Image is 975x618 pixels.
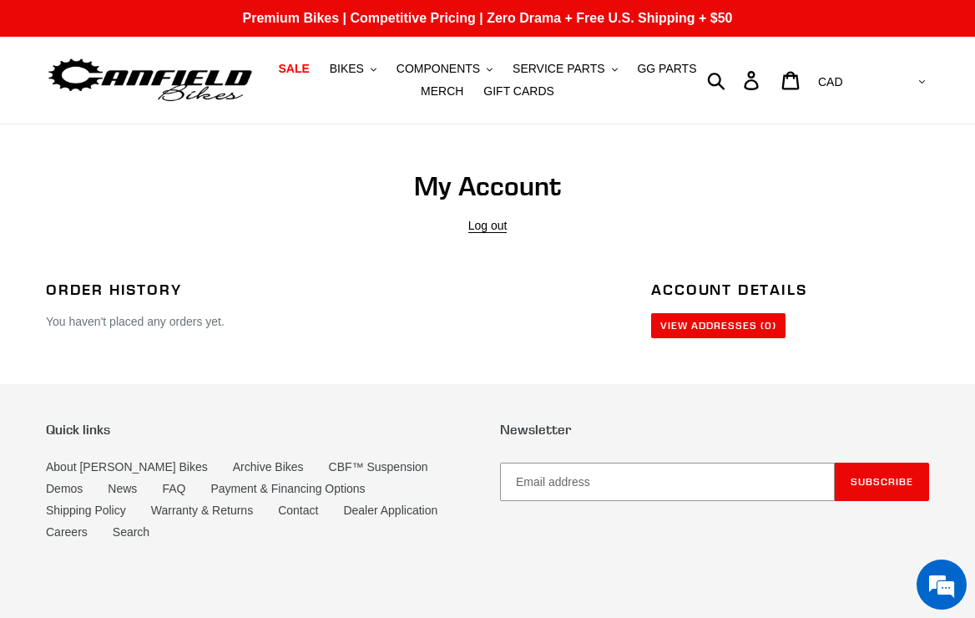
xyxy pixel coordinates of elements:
[46,460,208,474] a: About [PERSON_NAME] Bikes
[321,58,385,80] button: BIKES
[397,62,480,76] span: COMPONENTS
[46,54,255,107] img: Canfield Bikes
[46,422,475,438] p: Quick links
[388,58,501,80] button: COMPONENTS
[233,460,304,474] a: Archive Bikes
[851,475,913,488] span: Subscribe
[108,482,137,495] a: News
[46,170,929,202] h1: My Account
[343,504,437,517] a: Dealer Application
[835,463,929,501] button: Subscribe
[468,219,508,233] a: Log out
[151,504,253,517] a: Warranty & Returns
[278,62,309,76] span: SALE
[513,62,604,76] span: SERVICE PARTS
[162,482,185,495] a: FAQ
[329,460,428,474] a: CBF™ Suspension
[500,463,835,501] input: Email address
[46,482,83,495] a: Demos
[500,422,929,438] p: Newsletter
[278,504,318,517] a: Contact
[412,80,472,103] a: MERCH
[475,80,563,103] a: GIFT CARDS
[330,62,364,76] span: BIKES
[46,525,88,539] a: Careers
[504,58,625,80] button: SERVICE PARTS
[637,62,696,76] span: GG PARTS
[421,84,463,99] span: MERCH
[629,58,705,80] a: GG PARTS
[651,281,929,299] h2: Account Details
[113,525,149,539] a: Search
[483,84,554,99] span: GIFT CARDS
[651,313,785,338] a: View Addresses (0)
[270,58,317,80] a: SALE
[46,313,626,331] p: You haven't placed any orders yet.
[210,482,365,495] a: Payment & Financing Options
[46,281,626,299] h2: Order History
[46,504,126,517] a: Shipping Policy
